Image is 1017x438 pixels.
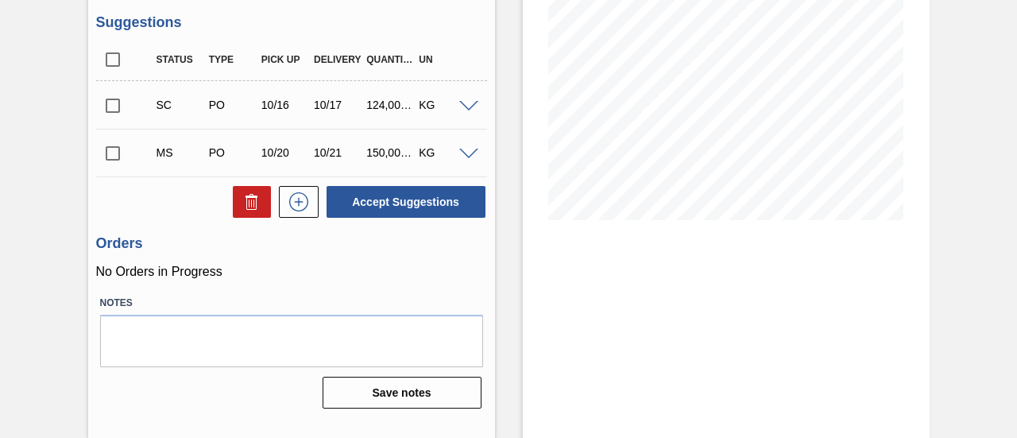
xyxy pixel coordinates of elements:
[153,54,208,65] div: Status
[96,235,487,252] h3: Orders
[96,14,487,31] h3: Suggestions
[153,146,208,159] div: Manual Suggestion
[271,186,319,218] div: New suggestion
[96,265,487,279] p: No Orders in Progress
[415,54,470,65] div: UN
[362,99,418,111] div: 124,000.000
[415,146,470,159] div: KG
[310,99,365,111] div: 10/17/2025
[100,292,483,315] label: Notes
[205,99,261,111] div: Purchase order
[415,99,470,111] div: KG
[153,99,208,111] div: Suggestion Created
[319,184,487,219] div: Accept Suggestions
[257,54,313,65] div: Pick up
[362,54,418,65] div: Quantity
[362,146,418,159] div: 150,000.000
[327,186,485,218] button: Accept Suggestions
[205,146,261,159] div: Purchase order
[257,99,313,111] div: 10/16/2025
[205,54,261,65] div: Type
[310,146,365,159] div: 10/21/2025
[323,377,481,409] button: Save notes
[257,146,313,159] div: 10/20/2025
[225,186,271,218] div: Delete Suggestions
[310,54,365,65] div: Delivery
